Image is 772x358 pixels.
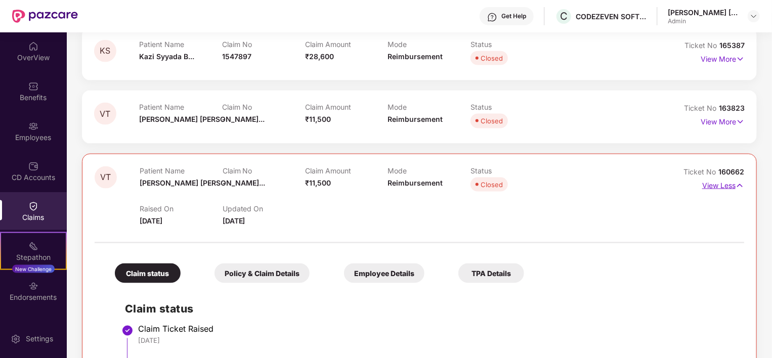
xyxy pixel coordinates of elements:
[138,324,734,334] div: Claim Ticket Raised
[668,17,739,25] div: Admin
[12,10,78,23] img: New Pazcare Logo
[305,40,388,49] p: Claim Amount
[481,53,503,63] div: Closed
[139,52,194,61] span: Kazi Syyada B...
[223,204,305,213] p: Updated On
[28,81,38,92] img: svg+xml;base64,PHN2ZyBpZD0iQmVuZWZpdHMiIHhtbG5zPSJodHRwOi8vd3d3LnczLm9yZy8yMDAwL3N2ZyIgd2lkdGg9Ij...
[305,52,334,61] span: ₹28,600
[487,12,497,22] img: svg+xml;base64,PHN2ZyBpZD0iSGVscC0zMngzMiIgeG1sbnM9Imh0dHA6Ly93d3cudzMub3JnLzIwMDAvc3ZnIiB3aWR0aD...
[470,40,553,49] p: Status
[1,252,66,262] div: Stepathon
[100,47,111,55] span: KS
[23,334,56,344] div: Settings
[702,177,744,191] p: View Less
[684,41,719,50] span: Ticket No
[388,115,443,123] span: Reimbursement
[344,263,424,283] div: Employee Details
[223,166,305,175] p: Claim No
[458,263,524,283] div: TPA Details
[12,265,55,273] div: New Challenge
[140,178,265,187] span: [PERSON_NAME] [PERSON_NAME]...
[140,216,162,225] span: [DATE]
[736,116,745,127] img: svg+xml;base64,PHN2ZyB4bWxucz0iaHR0cDovL3d3dy53My5vcmcvMjAwMC9zdmciIHdpZHRoPSIxNyIgaGVpZ2h0PSIxNy...
[481,116,503,126] div: Closed
[222,52,251,61] span: 1547897
[719,104,745,112] span: 163823
[115,263,181,283] div: Claim status
[139,115,265,123] span: [PERSON_NAME] [PERSON_NAME]...
[560,10,568,22] span: C
[481,180,503,190] div: Closed
[388,166,470,175] p: Mode
[668,8,739,17] div: [PERSON_NAME] [PERSON_NAME]
[223,216,245,225] span: [DATE]
[28,281,38,291] img: svg+xml;base64,PHN2ZyBpZD0iRW5kb3JzZW1lbnRzIiB4bWxucz0iaHR0cDovL3d3dy53My5vcmcvMjAwMC9zdmciIHdpZH...
[719,41,745,50] span: 165387
[470,103,553,111] p: Status
[501,12,526,20] div: Get Help
[388,178,443,187] span: Reimbursement
[140,204,222,213] p: Raised On
[28,121,38,131] img: svg+xml;base64,PHN2ZyBpZD0iRW1wbG95ZWVzIiB4bWxucz0iaHR0cDovL3d3dy53My5vcmcvMjAwMC9zdmciIHdpZHRoPS...
[305,178,331,187] span: ₹11,500
[121,325,134,337] img: svg+xml;base64,PHN2ZyBpZD0iU3RlcC1Eb25lLTMyeDMyIiB4bWxucz0iaHR0cDovL3d3dy53My5vcmcvMjAwMC9zdmciIH...
[736,54,745,65] img: svg+xml;base64,PHN2ZyB4bWxucz0iaHR0cDovL3d3dy53My5vcmcvMjAwMC9zdmciIHdpZHRoPSIxNyIgaGVpZ2h0PSIxNy...
[138,336,734,345] div: [DATE]
[223,178,226,187] span: -
[684,104,719,112] span: Ticket No
[750,12,758,20] img: svg+xml;base64,PHN2ZyBpZD0iRHJvcGRvd24tMzJ4MzIiIHhtbG5zPSJodHRwOi8vd3d3LnczLm9yZy8yMDAwL3N2ZyIgd2...
[222,115,226,123] span: -
[222,103,305,111] p: Claim No
[11,334,21,344] img: svg+xml;base64,PHN2ZyBpZD0iU2V0dGluZy0yMHgyMCIgeG1sbnM9Imh0dHA6Ly93d3cudzMub3JnLzIwMDAvc3ZnIiB3aW...
[736,180,744,191] img: svg+xml;base64,PHN2ZyB4bWxucz0iaHR0cDovL3d3dy53My5vcmcvMjAwMC9zdmciIHdpZHRoPSIxNyIgaGVpZ2h0PSIxNy...
[305,115,331,123] span: ₹11,500
[125,301,734,318] h2: Claim status
[305,166,388,175] p: Claim Amount
[470,166,553,175] p: Status
[701,51,745,65] p: View More
[28,161,38,171] img: svg+xml;base64,PHN2ZyBpZD0iQ0RfQWNjb3VudHMiIGRhdGEtbmFtZT0iQ0QgQWNjb3VudHMiIHhtbG5zPSJodHRwOi8vd3...
[101,173,111,182] span: VT
[28,41,38,52] img: svg+xml;base64,PHN2ZyBpZD0iSG9tZSIgeG1sbnM9Imh0dHA6Ly93d3cudzMub3JnLzIwMDAvc3ZnIiB3aWR0aD0iMjAiIG...
[388,52,443,61] span: Reimbursement
[576,12,647,21] div: CODEZEVEN SOFTWARE PRIVATE LIMITED
[139,103,222,111] p: Patient Name
[388,40,470,49] p: Mode
[28,201,38,211] img: svg+xml;base64,PHN2ZyBpZD0iQ2xhaW0iIHhtbG5zPSJodHRwOi8vd3d3LnczLm9yZy8yMDAwL3N2ZyIgd2lkdGg9IjIwIi...
[140,166,222,175] p: Patient Name
[683,167,718,176] span: Ticket No
[305,103,388,111] p: Claim Amount
[222,40,305,49] p: Claim No
[215,263,310,283] div: Policy & Claim Details
[718,167,744,176] span: 160662
[28,241,38,251] img: svg+xml;base64,PHN2ZyB4bWxucz0iaHR0cDovL3d3dy53My5vcmcvMjAwMC9zdmciIHdpZHRoPSIyMSIgaGVpZ2h0PSIyMC...
[139,40,222,49] p: Patient Name
[100,110,111,118] span: VT
[701,114,745,127] p: View More
[388,103,470,111] p: Mode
